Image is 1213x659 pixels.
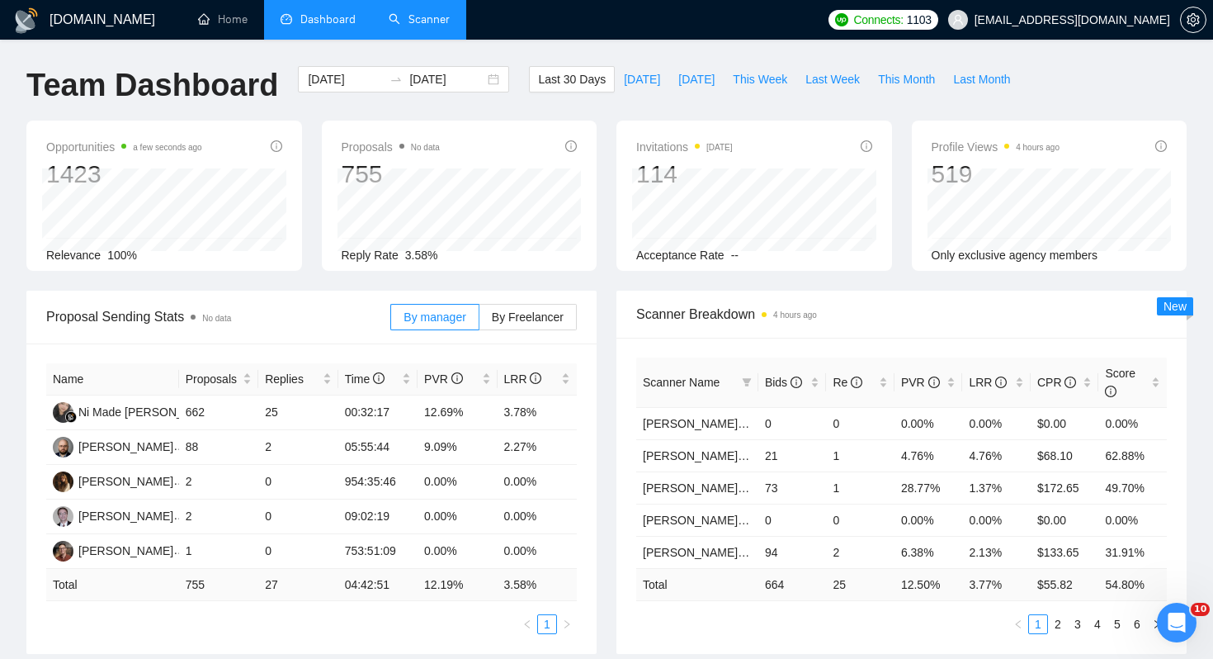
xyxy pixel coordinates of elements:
td: 0 [258,465,337,500]
li: Next Page [1147,614,1167,634]
span: Last 30 Days [538,70,606,88]
td: 1 [826,439,894,472]
a: [PERSON_NAME] | Shopify/Ecom | KS - lower requirements [643,514,952,527]
td: 0 [258,534,337,569]
time: a few seconds ago [133,143,201,152]
li: 1 [537,614,557,634]
span: 100% [107,249,137,262]
span: info-circle [271,140,282,152]
img: upwork-logo.png [835,13,848,26]
span: LRR [969,376,1007,389]
li: 5 [1107,614,1127,634]
img: AM [53,472,73,492]
span: This Week [733,70,787,88]
time: [DATE] [706,143,732,152]
input: Start date [308,70,383,88]
td: 753:51:09 [338,534,418,569]
div: Ni Made [PERSON_NAME] [78,403,219,421]
span: left [1013,619,1023,629]
td: 9.09% [418,430,497,465]
span: CPR [1037,376,1076,389]
td: 0 [826,504,894,536]
td: 4.76% [962,439,1031,472]
span: Invitations [636,137,733,157]
span: By manager [404,311,465,324]
a: VP[PERSON_NAME] [53,509,173,522]
a: MS[PERSON_NAME] [53,543,173,557]
li: Previous Page [517,614,537,634]
span: Relevance [46,249,101,262]
li: 1 [1028,614,1048,634]
a: 2 [1049,615,1067,633]
span: info-circle [1155,140,1167,152]
img: MS [53,541,73,562]
img: gigradar-bm.png [65,411,77,423]
span: 10 [1191,603,1210,616]
a: 5 [1108,615,1126,633]
span: By Freelancer [492,311,564,324]
td: 0 [826,407,894,439]
span: Time [345,372,385,386]
a: NMNi Made [PERSON_NAME] [53,405,219,418]
td: 0.00% [498,465,578,500]
button: right [1147,614,1167,634]
td: 0.00% [418,465,497,500]
td: 00:32:17 [338,396,418,430]
span: Profile Views [932,137,1060,157]
td: 1.37% [962,472,1031,504]
td: $ 55.82 [1031,568,1099,600]
td: 12.19 % [418,569,497,601]
button: setting [1180,7,1206,33]
td: 27 [258,569,337,601]
span: info-circle [928,377,940,388]
span: Last Week [805,70,860,88]
td: 0.00% [894,407,963,439]
iframe: Intercom live chat [1157,603,1196,642]
a: AM[PERSON_NAME] [53,474,173,487]
td: 3.77 % [962,568,1031,600]
a: searchScanner [389,12,450,26]
span: user [952,14,964,26]
td: 4.76% [894,439,963,472]
li: 6 [1127,614,1147,634]
span: No data [202,314,231,323]
td: 0.00% [1098,504,1167,536]
span: Proposal Sending Stats [46,306,390,327]
span: PVR [424,372,463,386]
td: 04:42:51 [338,569,418,601]
div: 114 [636,159,733,190]
td: 0 [758,504,827,536]
a: homeHome [198,12,248,26]
span: left [522,619,532,629]
td: $172.65 [1031,472,1099,504]
span: Proposals [186,370,239,388]
span: -- [731,249,739,262]
span: New [1163,300,1187,313]
div: [PERSON_NAME] [78,438,173,456]
a: 3 [1069,615,1087,633]
span: info-circle [1105,386,1116,397]
span: info-circle [861,140,872,152]
td: 3.58 % [498,569,578,601]
span: LRR [504,372,542,386]
td: 3.78% [498,396,578,430]
a: 4 [1088,615,1107,633]
span: Acceptance Rate [636,249,724,262]
span: info-circle [373,372,385,384]
time: 4 hours ago [773,311,817,320]
td: 12.69% [418,396,497,430]
span: 3.58% [405,249,438,262]
td: 6.38% [894,536,963,568]
span: info-circle [851,377,862,388]
span: Score [1105,367,1135,398]
a: [PERSON_NAME] | Web Design | DA [643,481,835,495]
a: [PERSON_NAME] | WP | KS [643,417,791,430]
td: 25 [826,568,894,600]
td: 755 [179,569,258,601]
button: This Month [869,66,944,92]
span: info-circle [791,377,802,388]
a: 1 [538,615,556,633]
span: Scanner Name [643,376,720,389]
td: 0 [758,407,827,439]
td: 12.50 % [894,568,963,600]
